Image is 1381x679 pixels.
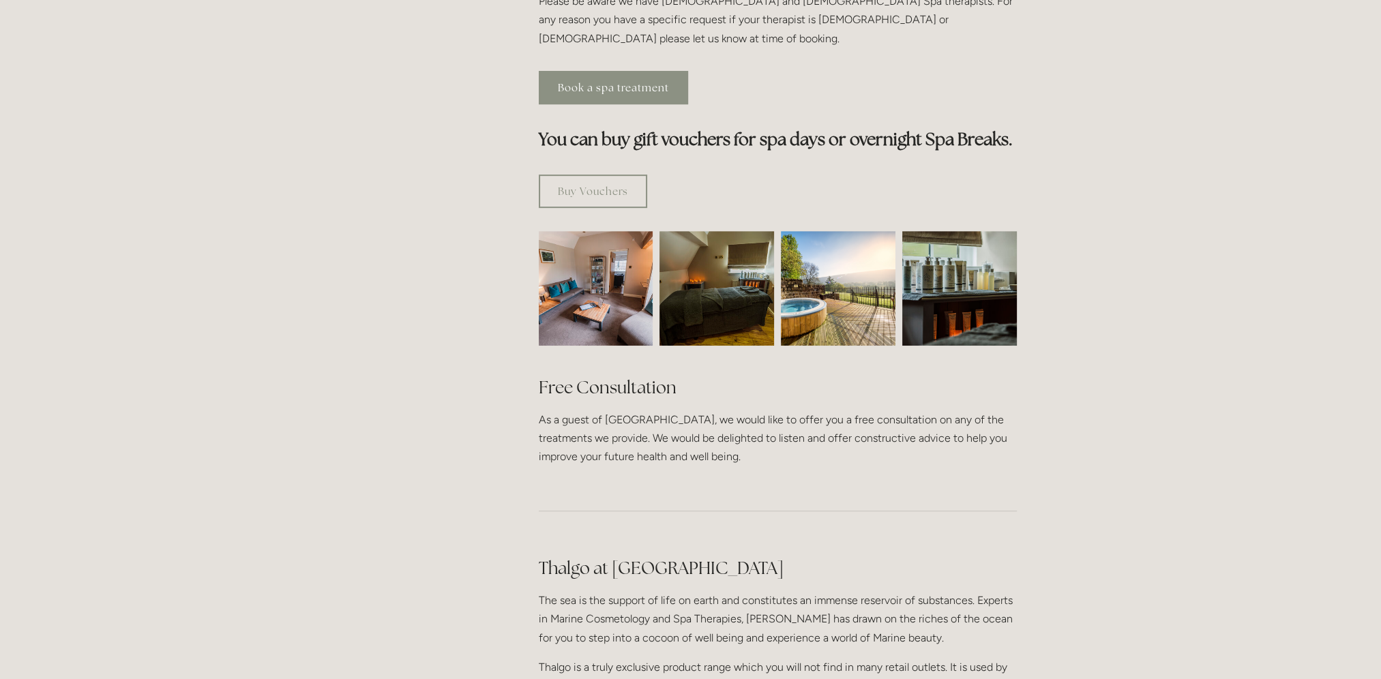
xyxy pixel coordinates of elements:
a: Buy Vouchers [539,175,647,208]
img: Spa room, Losehill House Hotel and Spa [631,231,803,346]
h2: Free Consultation [539,376,1017,399]
h2: Thalgo at [GEOGRAPHIC_DATA] [539,556,1017,580]
img: Waiting room, spa room, Losehill House Hotel and Spa [510,231,682,346]
strong: You can buy gift vouchers for spa days or overnight Spa Breaks. [539,128,1013,150]
p: As a guest of [GEOGRAPHIC_DATA], we would like to offer you a free consultation on any of the tre... [539,410,1017,466]
img: Body creams in the spa room, Losehill House Hotel and Spa [874,231,1045,346]
p: The sea is the support of life on earth and constitutes an immense reservoir of substances. Exper... [539,591,1017,647]
a: Book a spa treatment [539,71,688,104]
img: Outdoor jacuzzi with a view of the Peak District, Losehill House Hotel and Spa [781,231,895,346]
